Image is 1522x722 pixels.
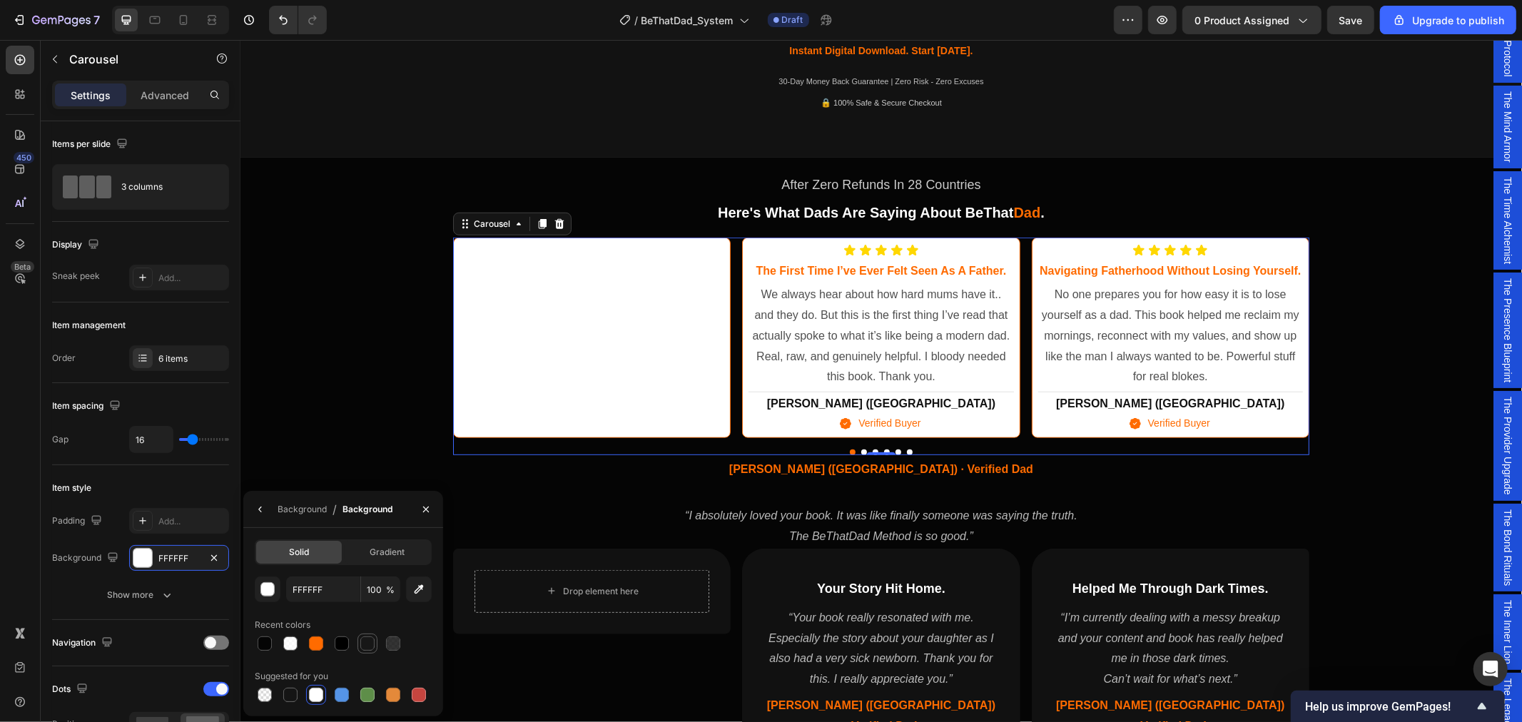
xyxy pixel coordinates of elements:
p: “Your book really resonated with me. Especially the story about your daughter as I also had a ver... [524,568,756,650]
div: Open Intercom Messenger [1473,652,1508,686]
span: 30-Day Money Back Guarantee | Zero Risk - Zero Excuses [538,37,743,46]
p: 7 [93,11,100,29]
div: Undo/Redo [269,6,327,34]
span: [PERSON_NAME] ([GEOGRAPHIC_DATA]) · Verified Dad [816,659,1044,692]
span: . [800,165,804,180]
div: 6 items [158,352,225,365]
button: Dot [621,410,626,415]
div: Item style [52,482,91,494]
span: / [635,13,639,28]
span: % [386,584,395,596]
div: Beta [11,261,34,273]
p: After Zero Refunds In 28 Countries [214,133,1067,156]
div: Upgrade to publish [1392,13,1504,28]
span: Dad [773,165,801,180]
h2: [PERSON_NAME] ([GEOGRAPHIC_DATA]) [508,355,773,373]
input: Auto [130,427,173,452]
p: The BeThatDad Method is so good.” [214,487,1067,507]
span: Here's What Dads Are Saying About BeThat [477,165,773,180]
div: Item management [52,319,126,332]
span: navigating fatherhood without losing yourself. [799,225,1060,237]
span: Instant Digital Download. Start [DATE]. [549,5,732,16]
span: BeThatDad_System [641,13,734,28]
span: Finally, Someone Telling the Truth. [246,210,457,224]
button: Show survey - Help us improve GemPages! [1305,698,1491,715]
div: Gap [52,433,69,446]
span: Draft [782,14,803,26]
div: Show more [108,588,174,602]
div: Add... [158,272,225,285]
span: / [333,501,337,518]
button: Save [1327,6,1374,34]
button: Dot [609,410,615,415]
span: The Provider Upgrade [1260,357,1274,455]
button: 7 [6,6,106,34]
div: Background [52,549,121,568]
button: Show more [52,582,229,608]
span: Gradient [370,546,405,559]
div: Item spacing [52,397,123,416]
span: The Mind Armor [1260,51,1274,123]
div: 450 [14,152,34,163]
span: [PERSON_NAME] ([GEOGRAPHIC_DATA]) · Verified Dad [489,423,793,435]
div: Padding [52,512,105,531]
p: “I absolutely loved your book. It was like finally someone was saying the truth. [214,466,1067,487]
h3: the first time i’ve ever felt seen as a father. [508,223,773,240]
iframe: Design area [240,40,1522,722]
span: The Bond Rituals [1260,469,1274,546]
div: Order [52,352,76,365]
div: Drop element here [323,546,398,557]
div: Display [52,235,102,255]
button: 0 product assigned [1182,6,1321,34]
p: Verified Buyer [618,375,680,392]
button: Dot [655,410,661,415]
p: Carousel [69,51,191,68]
button: Dot [644,410,649,415]
div: Background [278,503,327,516]
p: “I’m currently dealing with a messy breakup and your content and book has really helped me in tho... [814,568,1046,629]
div: Carousel [230,178,273,190]
p: Can’t wait for what’s next.” [814,629,1046,650]
span: Save [1339,14,1363,26]
span: The Time Alchemist [1260,137,1274,224]
div: Recent colors [255,619,310,631]
span: [PERSON_NAME] ([GEOGRAPHIC_DATA]) · Verified Dad [527,659,755,692]
button: Dot [666,410,672,415]
span: 0 product assigned [1194,13,1289,28]
div: Suggested for you [255,670,328,683]
div: 3 columns [121,171,208,203]
div: FFFFFF [158,552,200,565]
span: The Legacy Layer [1260,639,1274,718]
div: Sneak peek [52,270,100,283]
span: 🔒 [580,58,591,68]
div: Add... [158,515,225,528]
p: Settings [71,88,111,103]
h2: [PERSON_NAME] ([GEOGRAPHIC_DATA]) [798,355,1062,373]
span: The Presence Blueprint [1260,238,1274,342]
div: Dots [52,680,91,699]
button: Upgrade to publish [1380,6,1516,34]
span: Solid [289,546,309,559]
div: Items per slide [52,135,131,154]
div: Navigation [52,634,116,653]
p: Verified Buyer [908,375,970,392]
div: Background [343,503,392,516]
span: Your Story Hit Home. [577,541,705,556]
p: No one prepares you for how easy it is to lose yourself as a dad. This book helped me reclaim my ... [799,245,1061,347]
span: Help us improve GemPages! [1305,700,1473,713]
input: Eg: FFFFFF [286,576,360,602]
p: We always hear about how hard mums have it.. and they do. But this is the first thing I’ve read t... [509,245,771,347]
span: 100% Safe & Secure Checkout [593,59,701,67]
span: The Inner Lion [1260,560,1274,624]
p: Advanced [141,88,189,103]
span: Helped Me Through Dark Times. [832,541,1028,556]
